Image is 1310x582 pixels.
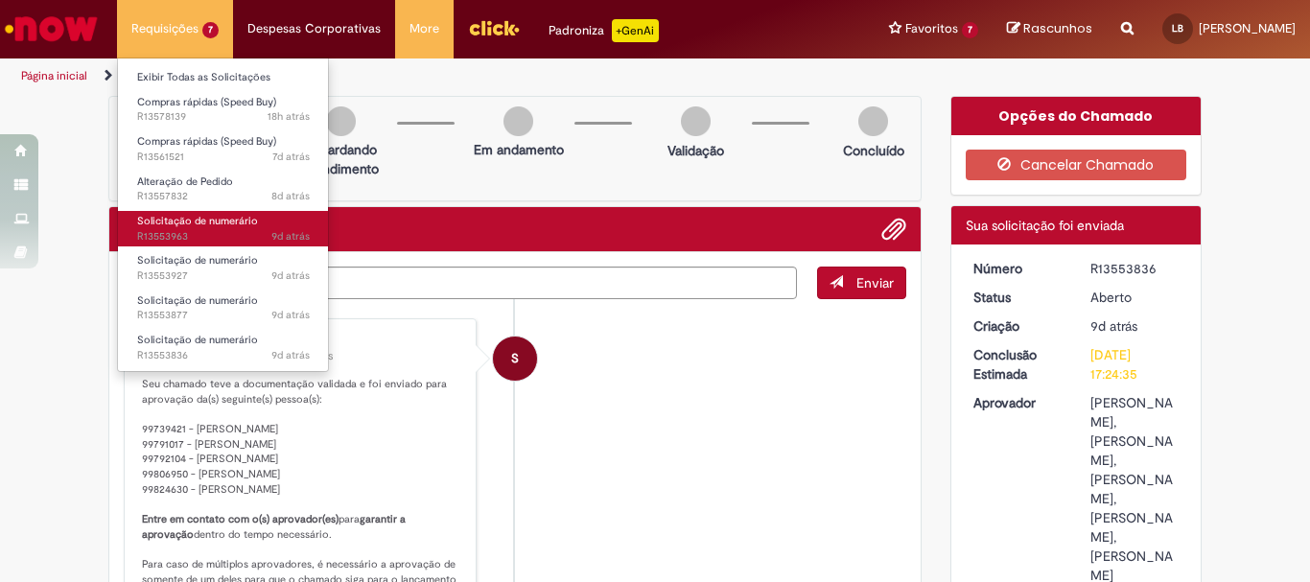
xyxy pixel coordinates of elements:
[966,150,1187,180] button: Cancelar Chamado
[1007,20,1092,38] a: Rascunhos
[1090,316,1180,336] div: 22/09/2025 09:24:32
[142,512,339,526] b: Entre em contato com o(s) aprovador(es)
[271,348,310,362] span: 9d atrás
[118,92,329,128] a: Aberto R13578139 : Compras rápidas (Speed Buy)
[137,253,258,268] span: Solicitação de numerário
[118,131,329,167] a: Aberto R13561521 : Compras rápidas (Speed Buy)
[966,217,1124,234] span: Sua solicitação foi enviada
[268,109,310,124] time: 29/09/2025 16:23:30
[118,291,329,326] a: Aberto R13553877 : Solicitação de numerário
[142,512,409,542] b: garantir a aprovação
[326,106,356,136] img: img-circle-grey.png
[959,316,1077,336] dt: Criação
[271,229,310,244] time: 22/09/2025 09:43:43
[493,337,537,381] div: System
[137,150,310,165] span: R13561521
[511,336,519,382] span: S
[1090,259,1180,278] div: R13553836
[118,330,329,365] a: Aberto R13553836 : Solicitação de numerário
[951,97,1202,135] div: Opções do Chamado
[272,150,310,164] time: 24/09/2025 08:38:13
[271,268,310,283] time: 22/09/2025 09:37:55
[137,95,276,109] span: Compras rápidas (Speed Buy)
[294,140,387,178] p: Aguardando atendimento
[959,259,1077,278] dt: Número
[271,229,310,244] span: 9d atrás
[137,214,258,228] span: Solicitação de numerário
[1090,288,1180,307] div: Aberto
[137,308,310,323] span: R13553877
[118,67,329,88] a: Exibir Todas as Solicitações
[14,58,859,94] ul: Trilhas de página
[959,345,1077,384] dt: Conclusão Estimada
[881,217,906,242] button: Adicionar anexos
[271,189,310,203] time: 23/09/2025 09:44:40
[137,229,310,244] span: R13553963
[1199,20,1296,36] span: [PERSON_NAME]
[468,13,520,42] img: click_logo_yellow_360x200.png
[118,211,329,246] a: Aberto R13553963 : Solicitação de numerário
[503,106,533,136] img: img-circle-grey.png
[2,10,101,48] img: ServiceNow
[843,141,904,160] p: Concluído
[137,348,310,363] span: R13553836
[118,250,329,286] a: Aberto R13553927 : Solicitação de numerário
[247,19,381,38] span: Despesas Corporativas
[117,58,329,372] ul: Requisições
[268,109,310,124] span: 18h atrás
[959,393,1077,412] dt: Aprovador
[856,274,894,291] span: Enviar
[202,22,219,38] span: 7
[612,19,659,42] p: +GenAi
[409,19,439,38] span: More
[131,19,199,38] span: Requisições
[137,109,310,125] span: R13578139
[817,267,906,299] button: Enviar
[137,268,310,284] span: R13553927
[272,150,310,164] span: 7d atrás
[118,172,329,207] a: Aberto R13557832 : Alteração de Pedido
[271,189,310,203] span: 8d atrás
[667,141,724,160] p: Validação
[271,268,310,283] span: 9d atrás
[681,106,711,136] img: img-circle-grey.png
[137,175,233,189] span: Alteração de Pedido
[137,293,258,308] span: Solicitação de numerário
[959,288,1077,307] dt: Status
[21,68,87,83] a: Página inicial
[905,19,958,38] span: Favoritos
[1090,345,1180,384] div: [DATE] 17:24:35
[137,333,258,347] span: Solicitação de numerário
[137,189,310,204] span: R13557832
[1172,22,1183,35] span: LB
[962,22,978,38] span: 7
[1023,19,1092,37] span: Rascunhos
[858,106,888,136] img: img-circle-grey.png
[549,19,659,42] div: Padroniza
[474,140,564,159] p: Em andamento
[124,267,797,299] textarea: Digite sua mensagem aqui...
[271,308,310,322] span: 9d atrás
[1090,317,1137,335] span: 9d atrás
[137,134,276,149] span: Compras rápidas (Speed Buy)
